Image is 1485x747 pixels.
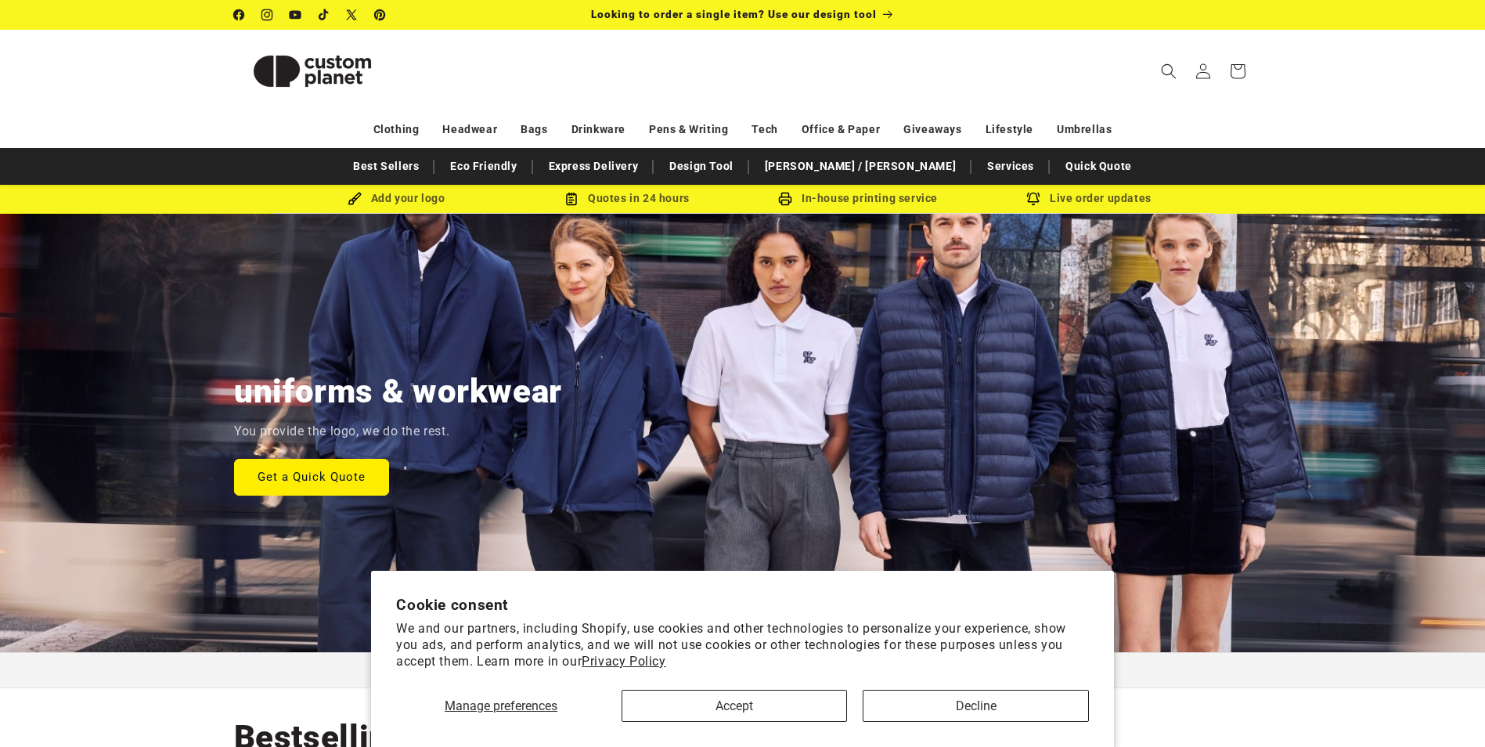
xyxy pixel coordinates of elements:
a: Umbrellas [1057,116,1112,143]
img: Custom Planet [234,36,391,106]
a: Office & Paper [802,116,880,143]
a: Giveaways [903,116,961,143]
a: Custom Planet [228,30,396,112]
a: Services [979,153,1042,180]
button: Accept [622,690,847,722]
div: In-house printing service [743,189,974,208]
div: Quotes in 24 hours [512,189,743,208]
a: Bags [521,116,547,143]
a: [PERSON_NAME] / [PERSON_NAME] [757,153,964,180]
a: Clothing [373,116,420,143]
a: Tech [752,116,777,143]
a: Best Sellers [345,153,427,180]
a: Express Delivery [541,153,647,180]
button: Decline [863,690,1088,722]
a: Pens & Writing [649,116,728,143]
button: Manage preferences [396,690,606,722]
h2: uniforms & workwear [234,370,562,413]
a: Design Tool [661,153,741,180]
a: Lifestyle [986,116,1033,143]
img: Brush Icon [348,192,362,206]
a: Privacy Policy [582,654,665,669]
div: Live order updates [974,189,1205,208]
h2: Cookie consent [396,596,1089,614]
p: You provide the logo, we do the rest. [234,420,449,443]
summary: Search [1152,54,1186,88]
a: Headwear [442,116,497,143]
span: Manage preferences [445,698,557,713]
img: Order updates [1026,192,1040,206]
div: Add your logo [281,189,512,208]
p: We and our partners, including Shopify, use cookies and other technologies to personalize your ex... [396,621,1089,669]
img: In-house printing [778,192,792,206]
a: Get a Quick Quote [234,458,389,495]
a: Quick Quote [1058,153,1140,180]
a: Drinkware [571,116,625,143]
span: Looking to order a single item? Use our design tool [591,8,877,20]
img: Order Updates Icon [564,192,579,206]
a: Eco Friendly [442,153,524,180]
